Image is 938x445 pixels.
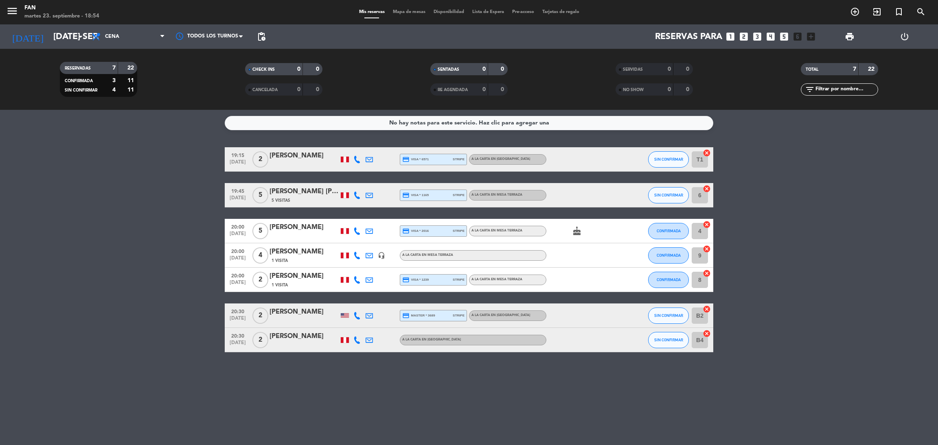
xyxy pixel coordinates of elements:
[453,228,465,233] span: stripe
[228,331,248,340] span: 20:30
[471,193,522,196] span: A la carta en Mesa Terraza
[402,192,410,199] i: credit_card
[252,88,278,92] span: CANCELADA
[482,66,486,72] strong: 0
[648,151,689,168] button: SIN CONFIRMAR
[703,185,711,193] i: cancel
[648,223,689,239] button: CONFIRMADA
[703,220,711,229] i: cancel
[402,156,429,163] span: visa * 6571
[648,308,689,324] button: SIN CONFIRMAR
[471,229,522,232] span: A la carta en Mesa Terraza
[24,4,99,12] div: Fan
[228,231,248,240] span: [DATE]
[648,272,689,288] button: CONFIRMADA
[228,246,248,255] span: 20:00
[127,87,136,93] strong: 11
[6,28,49,46] i: [DATE]
[725,31,736,42] i: looks_one
[252,68,275,72] span: CHECK INS
[453,192,465,198] span: stripe
[482,87,486,92] strong: 0
[572,226,582,236] i: cake
[402,312,435,319] span: master * 3689
[894,7,904,17] i: turned_in_not
[453,277,465,282] span: stripe
[65,66,91,70] span: RESERVADAS
[252,332,268,348] span: 2
[252,247,268,264] span: 4
[355,10,389,14] span: Mis reservas
[668,87,671,92] strong: 0
[765,31,776,42] i: looks_4
[654,193,683,197] span: SIN CONFIRMAR
[853,66,856,72] strong: 7
[402,227,410,235] i: credit_card
[252,151,268,168] span: 2
[252,308,268,324] span: 2
[501,66,506,72] strong: 0
[270,186,339,197] div: [PERSON_NAME] [PERSON_NAME]
[655,32,722,42] span: Reservas para
[228,150,248,159] span: 19:15
[228,280,248,289] span: [DATE]
[272,282,288,288] span: 1 Visita
[402,253,453,257] span: A la carta en Mesa Terraza
[453,313,465,318] span: stripe
[252,272,268,288] span: 2
[272,257,288,264] span: 1 Visita
[270,271,339,281] div: [PERSON_NAME]
[686,66,691,72] strong: 0
[228,340,248,349] span: [DATE]
[24,12,99,20] div: martes 23. septiembre - 18:54
[815,85,878,94] input: Filtrar por nombre...
[252,223,268,239] span: 5
[703,149,711,157] i: cancel
[389,118,549,128] div: No hay notas para este servicio. Haz clic para agregar una
[228,222,248,231] span: 20:00
[402,227,429,235] span: visa * 2016
[752,31,763,42] i: looks_3
[402,312,410,319] i: credit_card
[402,156,410,163] i: credit_card
[65,88,97,92] span: SIN CONFIRMAR
[453,157,465,162] span: stripe
[468,10,508,14] span: Lista de Espera
[297,66,300,72] strong: 0
[916,7,926,17] i: search
[703,269,711,277] i: cancel
[6,5,18,20] button: menu
[402,192,429,199] span: visa * 1165
[256,32,266,41] span: pending_actions
[668,66,671,72] strong: 0
[228,186,248,195] span: 19:45
[900,32,910,41] i: power_settings_new
[270,151,339,161] div: [PERSON_NAME]
[228,316,248,325] span: [DATE]
[623,68,643,72] span: SERVIDAS
[112,78,116,83] strong: 3
[402,276,410,284] i: credit_card
[648,332,689,348] button: SIN CONFIRMAR
[657,277,681,282] span: CONFIRMADA
[402,338,461,341] span: A la carta en [GEOGRAPHIC_DATA]
[877,24,932,49] div: LOG OUT
[654,313,683,318] span: SIN CONFIRMAR
[779,31,789,42] i: looks_5
[389,10,430,14] span: Mapa de mesas
[430,10,468,14] span: Disponibilidad
[538,10,583,14] span: Tarjetas de regalo
[792,31,803,42] i: looks_6
[648,247,689,264] button: CONFIRMADA
[654,338,683,342] span: SIN CONFIRMAR
[228,255,248,265] span: [DATE]
[471,278,522,281] span: A la carta en Mesa Terraza
[686,87,691,92] strong: 0
[703,245,711,253] i: cancel
[508,10,538,14] span: Pre-acceso
[228,195,248,205] span: [DATE]
[805,85,815,94] i: filter_list
[228,159,248,169] span: [DATE]
[872,7,882,17] i: exit_to_app
[471,314,530,317] span: A la carta en [GEOGRAPHIC_DATA]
